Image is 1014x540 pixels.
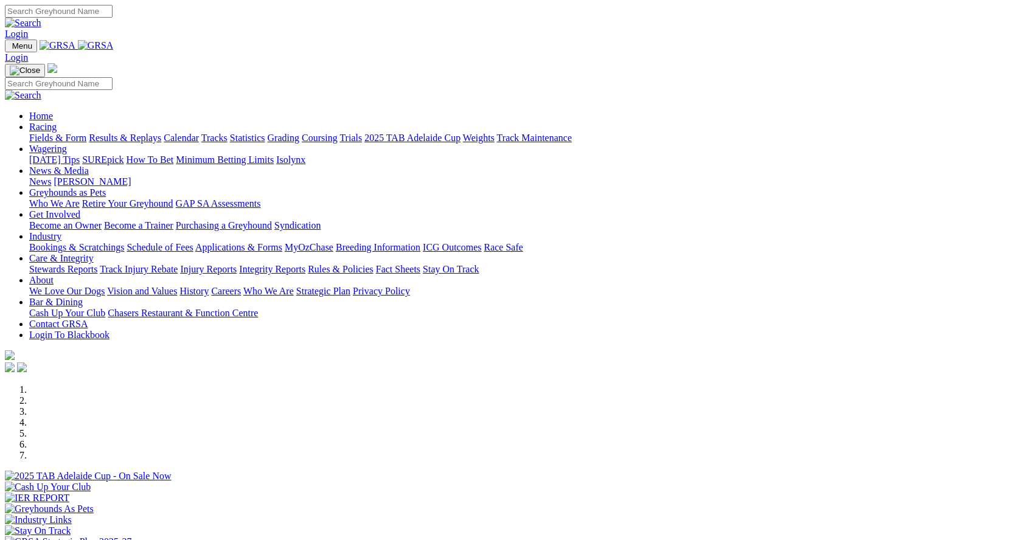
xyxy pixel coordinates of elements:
[29,264,97,274] a: Stewards Reports
[376,264,420,274] a: Fact Sheets
[82,198,173,209] a: Retire Your Greyhound
[5,525,71,536] img: Stay On Track
[82,154,123,165] a: SUREpick
[484,242,523,252] a: Race Safe
[308,264,373,274] a: Rules & Policies
[302,133,338,143] a: Coursing
[176,198,261,209] a: GAP SA Assessments
[5,471,172,482] img: 2025 TAB Adelaide Cup - On Sale Now
[5,77,113,90] input: Search
[5,482,91,493] img: Cash Up Your Club
[29,154,1009,165] div: Wagering
[5,52,28,63] a: Login
[5,514,72,525] img: Industry Links
[29,242,1009,253] div: Industry
[104,220,173,230] a: Become a Trainer
[5,5,113,18] input: Search
[497,133,572,143] a: Track Maintenance
[5,64,45,77] button: Toggle navigation
[364,133,460,143] a: 2025 TAB Adelaide Cup
[29,165,89,176] a: News & Media
[29,231,61,241] a: Industry
[339,133,362,143] a: Trials
[5,18,41,29] img: Search
[127,154,174,165] a: How To Bet
[29,242,124,252] a: Bookings & Scratchings
[5,29,28,39] a: Login
[268,133,299,143] a: Grading
[463,133,495,143] a: Weights
[29,330,109,340] a: Login To Blackbook
[423,242,481,252] a: ICG Outcomes
[54,176,131,187] a: [PERSON_NAME]
[29,133,86,143] a: Fields & Form
[29,122,57,132] a: Racing
[47,63,57,73] img: logo-grsa-white.png
[17,362,27,372] img: twitter.svg
[29,198,80,209] a: Who We Are
[29,111,53,121] a: Home
[29,176,51,187] a: News
[29,154,80,165] a: [DATE] Tips
[179,286,209,296] a: History
[29,275,54,285] a: About
[29,264,1009,275] div: Care & Integrity
[5,40,37,52] button: Toggle navigation
[211,286,241,296] a: Careers
[285,242,333,252] a: MyOzChase
[5,504,94,514] img: Greyhounds As Pets
[29,144,67,154] a: Wagering
[276,154,305,165] a: Isolynx
[5,362,15,372] img: facebook.svg
[29,220,102,230] a: Become an Owner
[164,133,199,143] a: Calendar
[29,253,94,263] a: Care & Integrity
[100,264,178,274] a: Track Injury Rebate
[29,209,80,220] a: Get Involved
[29,176,1009,187] div: News & Media
[29,286,1009,297] div: About
[243,286,294,296] a: Who We Are
[78,40,114,51] img: GRSA
[29,198,1009,209] div: Greyhounds as Pets
[195,242,282,252] a: Applications & Forms
[89,133,161,143] a: Results & Replays
[239,264,305,274] a: Integrity Reports
[29,133,1009,144] div: Racing
[201,133,227,143] a: Tracks
[40,40,75,51] img: GRSA
[5,493,69,504] img: IER REPORT
[353,286,410,296] a: Privacy Policy
[29,308,105,318] a: Cash Up Your Club
[230,133,265,143] a: Statistics
[29,319,88,329] a: Contact GRSA
[29,187,106,198] a: Greyhounds as Pets
[296,286,350,296] a: Strategic Plan
[336,242,420,252] a: Breeding Information
[29,297,83,307] a: Bar & Dining
[5,90,41,101] img: Search
[423,264,479,274] a: Stay On Track
[5,350,15,360] img: logo-grsa-white.png
[127,242,193,252] a: Schedule of Fees
[180,264,237,274] a: Injury Reports
[29,286,105,296] a: We Love Our Dogs
[29,308,1009,319] div: Bar & Dining
[176,154,274,165] a: Minimum Betting Limits
[108,308,258,318] a: Chasers Restaurant & Function Centre
[12,41,32,50] span: Menu
[10,66,40,75] img: Close
[29,220,1009,231] div: Get Involved
[107,286,177,296] a: Vision and Values
[274,220,321,230] a: Syndication
[176,220,272,230] a: Purchasing a Greyhound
